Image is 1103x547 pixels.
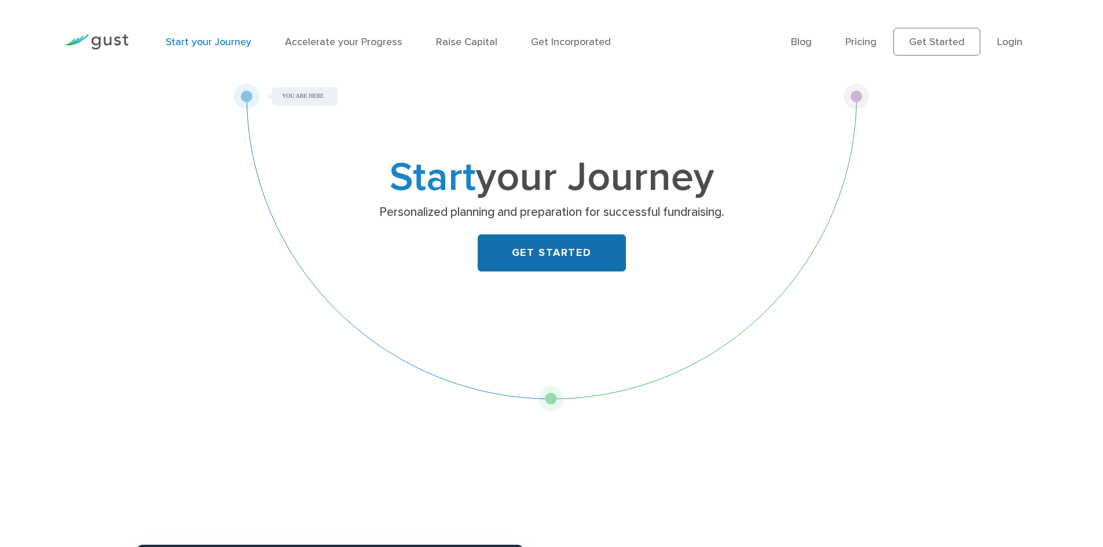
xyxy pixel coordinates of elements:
a: Pricing [845,36,877,48]
a: Raise Capital [436,36,497,48]
span: Start [390,153,476,201]
p: Personalized planning and preparation for successful fundraising. [327,204,776,221]
a: Login [997,36,1023,48]
a: GET STARTED [478,234,626,271]
a: Get Incorporated [531,36,611,48]
h1: your Journey [323,159,780,196]
img: Gust Logo [64,34,129,50]
a: Accelerate your Progress [285,36,402,48]
a: Get Started [893,28,980,56]
a: Start your Journey [166,36,251,48]
a: Blog [791,36,812,48]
